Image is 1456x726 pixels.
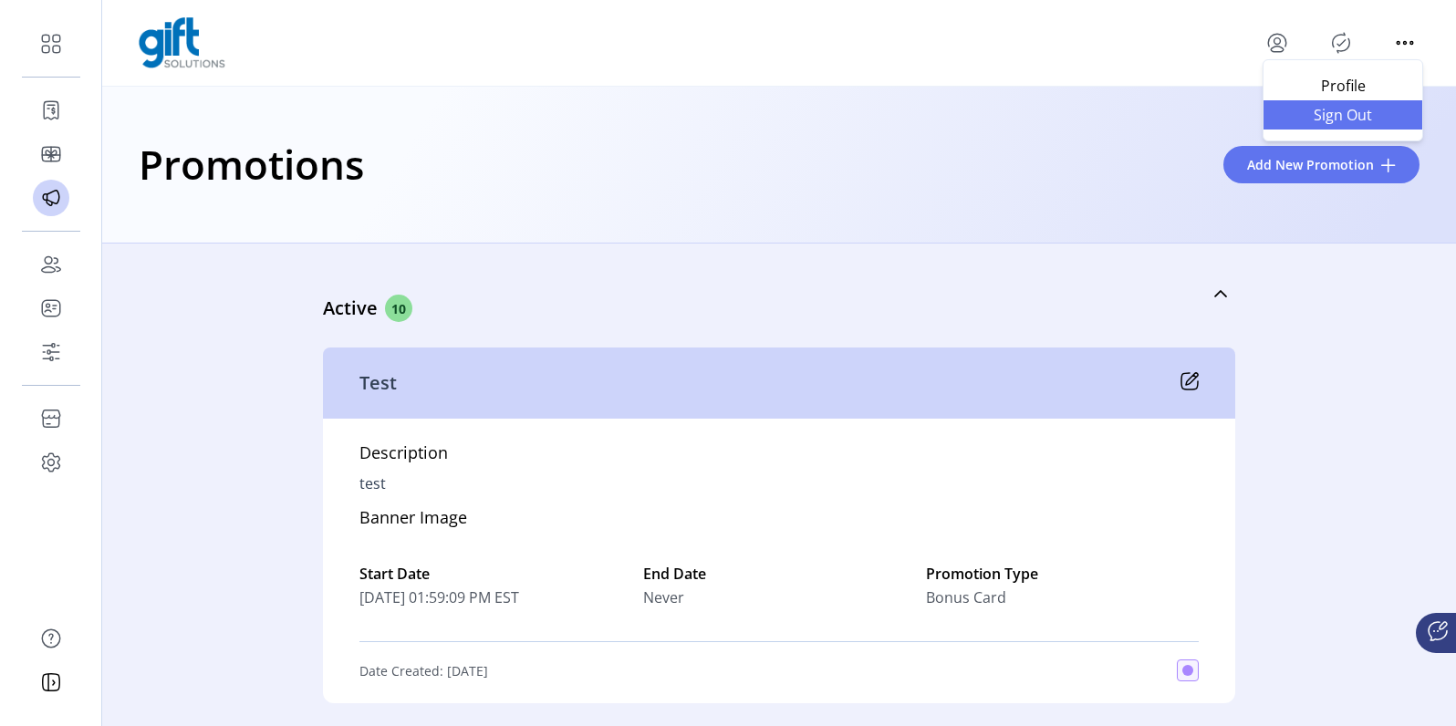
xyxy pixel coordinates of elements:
[359,563,632,585] label: Start Date
[926,586,1006,608] span: Bonus Card
[359,505,467,537] h5: Banner Image
[139,132,364,196] h1: Promotions
[323,295,385,322] p: Active
[1264,100,1422,130] li: Sign Out
[359,369,397,397] p: Test
[139,17,225,68] img: logo
[1326,28,1356,57] button: Publisher Panel
[359,661,488,680] p: Date Created: [DATE]
[1390,28,1420,57] button: menu
[1223,146,1420,183] button: Add New Promotion
[359,472,386,494] p: test
[1264,71,1422,100] a: Profile
[643,563,916,585] label: End Date
[926,563,1199,585] label: Promotion Type
[1263,28,1292,57] button: menu
[323,254,1235,333] a: Active10
[1274,78,1411,93] span: Profile
[1247,155,1374,174] span: Add New Promotion
[359,586,632,608] span: [DATE] 01:59:09 PM EST
[643,586,684,608] span: Never
[359,441,448,472] h5: Description
[385,295,412,322] span: 10
[1274,108,1411,122] span: Sign Out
